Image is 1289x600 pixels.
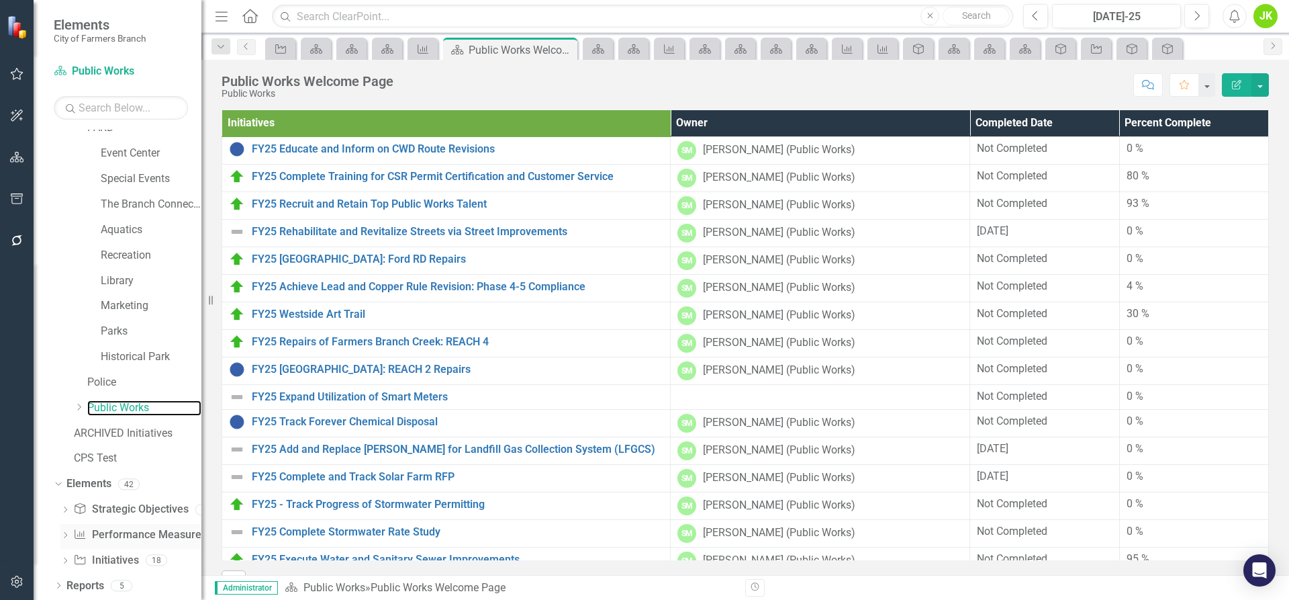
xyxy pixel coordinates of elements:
[252,499,663,511] a: FY25 - Track Progress of Stormwater Permitting
[977,334,1112,349] div: Not Completed
[1119,384,1268,409] td: Double-Click to Edit
[677,469,696,488] div: SM
[1243,554,1276,587] div: Open Intercom Messenger
[222,191,671,219] td: Double-Click to Edit Right Click for Context Menu
[1127,141,1261,157] div: 0 %
[222,89,393,99] div: Public Works
[1119,136,1268,164] td: Double-Click to Edit
[66,476,111,492] a: Elements
[977,279,1112,294] div: Not Completed
[703,280,855,296] div: [PERSON_NAME] (Public Works)
[7,15,30,39] img: ClearPoint Strategy
[146,555,167,566] div: 18
[222,437,671,464] td: Double-Click to Edit Right Click for Context Menu
[970,274,1119,302] td: Double-Click to Edit
[671,357,970,384] td: Double-Click to Edit
[703,553,855,568] div: [PERSON_NAME] (Public Works)
[222,409,671,437] td: Double-Click to Edit Right Click for Context Menu
[677,279,696,298] div: SM
[977,389,1112,404] div: Not Completed
[229,389,245,405] img: Not Defined
[101,298,201,314] a: Marketing
[469,42,574,58] div: Public Works Welcome Page
[970,437,1119,464] td: Double-Click to Edit
[970,302,1119,329] td: Double-Click to Edit
[54,64,188,79] a: Public Works
[977,169,1112,184] div: Not Completed
[671,437,970,464] td: Double-Click to Edit
[970,357,1119,384] td: Double-Click to Edit
[677,552,696,570] div: SM
[703,142,855,158] div: [PERSON_NAME] (Public Works)
[229,196,245,212] img: On Target
[1119,302,1268,329] td: Double-Click to Edit
[1127,361,1261,377] div: 0 %
[222,547,671,574] td: Double-Click to Edit Right Click for Context Menu
[1127,414,1261,429] div: 0 %
[229,279,245,295] img: On Target
[703,308,855,323] div: [PERSON_NAME] (Public Works)
[1119,219,1268,247] td: Double-Click to Edit
[101,171,201,187] a: Special Events
[87,375,201,390] a: Police
[943,7,1010,26] button: Search
[962,10,991,21] span: Search
[1119,409,1268,437] td: Double-Click to Edit
[252,526,663,538] a: FY25 Complete Stormwater Rate Study
[229,361,245,378] img: No Information
[73,502,188,517] a: Strategic Objectives
[222,464,671,492] td: Double-Click to Edit Right Click for Context Menu
[87,400,201,416] a: Public Works
[252,391,663,403] a: FY25 Expand Utilization of Smart Meters
[111,580,132,591] div: 5
[671,247,970,274] td: Double-Click to Edit
[671,384,970,409] td: Double-Click to Edit
[229,469,245,485] img: Not Defined
[1127,334,1261,349] div: 0 %
[970,464,1119,492] td: Double-Click to Edit
[222,274,671,302] td: Double-Click to Edit Right Click for Context Menu
[671,547,970,574] td: Double-Click to Edit
[229,552,245,568] img: On Target
[101,248,201,263] a: Recreation
[677,306,696,325] div: SM
[970,409,1119,437] td: Double-Click to Edit
[215,581,278,595] span: Administrator
[977,442,1008,455] span: [DATE]
[970,519,1119,547] td: Double-Click to Edit
[1119,492,1268,519] td: Double-Click to Edit
[977,361,1112,377] div: Not Completed
[1127,251,1261,267] div: 0 %
[229,251,245,267] img: On Target
[229,414,245,430] img: No Information
[703,470,855,486] div: [PERSON_NAME] (Public Works)
[101,146,201,161] a: Event Center
[1119,519,1268,547] td: Double-Click to Edit
[303,581,365,594] a: Public Works
[677,441,696,460] div: SM
[703,335,855,351] div: [PERSON_NAME] (Public Works)
[229,224,245,240] img: Not Defined
[101,222,201,238] a: Aquatics
[1057,9,1176,25] div: [DATE]-25
[1127,224,1261,239] div: 0 %
[970,247,1119,274] td: Double-Click to Edit
[703,225,855,241] div: [PERSON_NAME] (Public Works)
[1127,524,1261,540] div: 0 %
[54,96,188,120] input: Search Below...
[1119,247,1268,274] td: Double-Click to Edit
[677,224,696,243] div: SM
[222,329,671,357] td: Double-Click to Edit Right Click for Context Menu
[74,426,201,441] a: ARCHIVED Initiatives
[977,470,1008,482] span: [DATE]
[222,136,671,164] td: Double-Click to Edit Right Click for Context Menu
[252,554,663,566] a: FY25 Execute Water and Sanitary Sewer Improvements
[970,547,1119,574] td: Double-Click to Edit
[671,219,970,247] td: Double-Click to Edit
[703,415,855,431] div: [PERSON_NAME] (Public Works)
[1127,469,1261,484] div: 0 %
[977,306,1112,322] div: Not Completed
[222,384,671,409] td: Double-Click to Edit Right Click for Context Menu
[222,357,671,384] td: Double-Click to Edit Right Click for Context Menu
[677,141,696,160] div: SM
